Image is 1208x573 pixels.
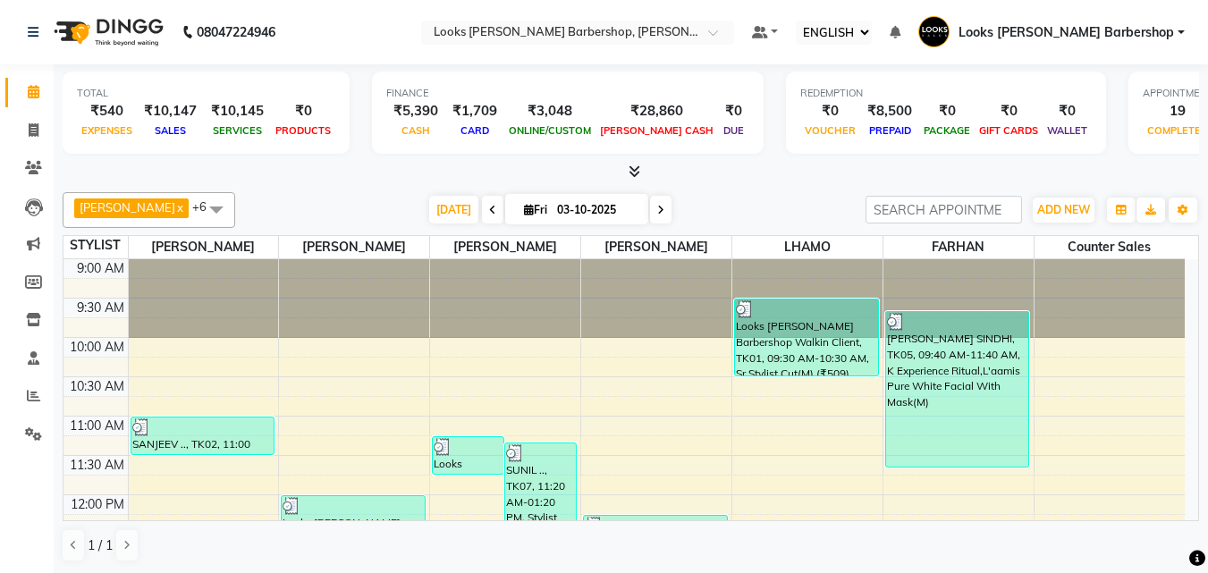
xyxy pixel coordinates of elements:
span: CARD [456,124,494,137]
div: REDEMPTION [800,86,1092,101]
div: 9:00 AM [73,259,128,278]
div: 11:00 AM [66,417,128,435]
span: DUE [719,124,748,137]
b: 08047224946 [197,7,275,57]
div: FINANCE [386,86,749,101]
span: Fri [520,203,552,216]
div: ₹0 [919,101,975,122]
span: VOUCHER [800,124,860,137]
input: SEARCH APPOINTMENT [866,196,1022,223]
div: ₹10,147 [137,101,204,122]
input: 2025-10-03 [552,197,641,223]
img: logo [46,7,168,57]
div: [PERSON_NAME], TK06, 12:15 PM-12:45 PM, Stylist Cut(M) (₹339) [584,516,727,552]
span: CASH [397,124,435,137]
span: Looks [PERSON_NAME] Barbershop [959,23,1174,42]
span: 1 / 1 [88,536,113,555]
span: [PERSON_NAME] CASH [596,124,718,137]
span: SERVICES [208,124,266,137]
div: 11:30 AM [66,456,128,475]
span: [DATE] [429,196,478,223]
span: PRODUCTS [271,124,335,137]
div: Looks [PERSON_NAME] Barbershop Walkin Client, TK01, 09:30 AM-10:30 AM, Sr.Stylist Cut(M) (₹509) [735,299,878,375]
a: x [175,200,183,215]
span: [PERSON_NAME] [80,200,175,215]
div: ₹540 [77,101,137,122]
span: GIFT CARDS [975,124,1043,137]
span: EXPENSES [77,124,137,137]
div: ₹0 [271,101,335,122]
div: Looks [PERSON_NAME] Barbershop Walkin Client, TK04, 12:00 PM-12:30 PM, Stylist Cut(M) (₹339) [282,496,425,533]
span: +6 [192,199,220,214]
span: FARHAN [883,236,1034,258]
span: ONLINE/CUSTOM [504,124,596,137]
div: TOTAL [77,86,335,101]
div: 12:00 PM [67,495,128,514]
span: [PERSON_NAME] [129,236,279,258]
span: PACKAGE [919,124,975,137]
div: ₹10,145 [204,101,271,122]
div: ₹8,500 [860,101,919,122]
div: ₹0 [718,101,749,122]
div: ₹28,860 [596,101,718,122]
div: SANJEEV .., TK02, 11:00 AM-11:30 AM, Stylist Cut(M) (₹339) [131,417,275,454]
span: WALLET [1043,124,1092,137]
img: Looks Karol Bagh Barbershop [918,16,950,47]
span: SALES [150,124,190,137]
div: ₹5,390 [386,101,445,122]
span: ADD NEW [1037,203,1090,216]
div: 9:30 AM [73,299,128,317]
div: 10:30 AM [66,377,128,396]
div: ₹3,048 [504,101,596,122]
div: Looks [PERSON_NAME] Barbershop Walkin Client, TK03, 11:15 AM-11:45 AM, [PERSON_NAME] Trimming (₹212) [433,437,503,474]
div: 10:00 AM [66,338,128,357]
div: ₹0 [975,101,1043,122]
span: LHAMO [732,236,883,258]
span: [PERSON_NAME] [279,236,429,258]
span: PREPAID [865,124,916,137]
div: ₹0 [1043,101,1092,122]
div: [PERSON_NAME] SINDHI, TK05, 09:40 AM-11:40 AM, K Experience Ritual,L'aamis Pure White Facial With... [886,312,1029,467]
div: STYLIST [63,236,128,255]
div: ₹1,709 [445,101,504,122]
span: [PERSON_NAME] [581,236,731,258]
div: ₹0 [800,101,860,122]
span: [PERSON_NAME] [430,236,580,258]
button: ADD NEW [1033,198,1094,223]
span: Counter Sales [1035,236,1185,258]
